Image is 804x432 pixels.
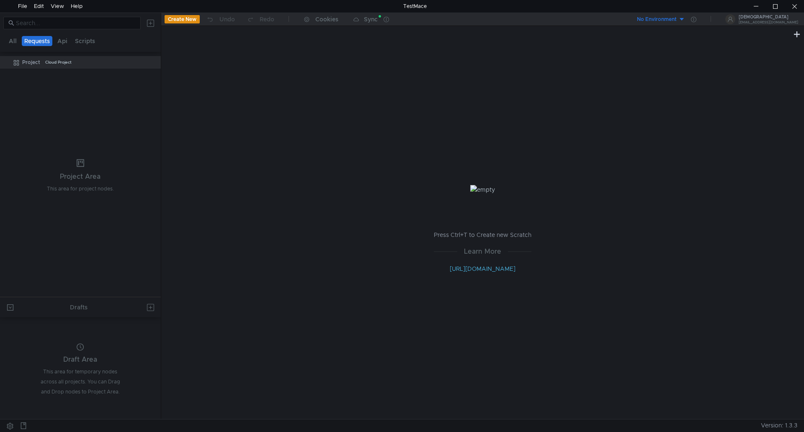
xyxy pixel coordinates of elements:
div: No Environment [637,15,677,23]
button: Undo [200,13,241,26]
div: Drafts [70,302,88,312]
div: Undo [219,14,235,24]
button: Api [55,36,70,46]
button: Scripts [72,36,98,46]
button: No Environment [627,13,685,26]
div: [DEMOGRAPHIC_DATA] [739,15,798,19]
button: Requests [22,36,52,46]
input: Search... [16,18,136,28]
a: [URL][DOMAIN_NAME] [450,265,515,273]
img: empty [470,185,495,194]
span: Version: 1.3.3 [761,419,797,432]
div: Project [22,56,40,69]
p: Press Ctrl+T to Create new Scratch [434,230,531,240]
span: Learn More [457,246,508,257]
div: [EMAIL_ADDRESS][DOMAIN_NAME] [739,21,798,24]
div: Redo [260,14,274,24]
button: Create New [165,15,200,23]
button: Redo [241,13,280,26]
button: All [6,36,19,46]
div: Cookies [315,14,338,24]
div: Cloud Project [45,56,72,69]
div: Sync [364,16,378,22]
